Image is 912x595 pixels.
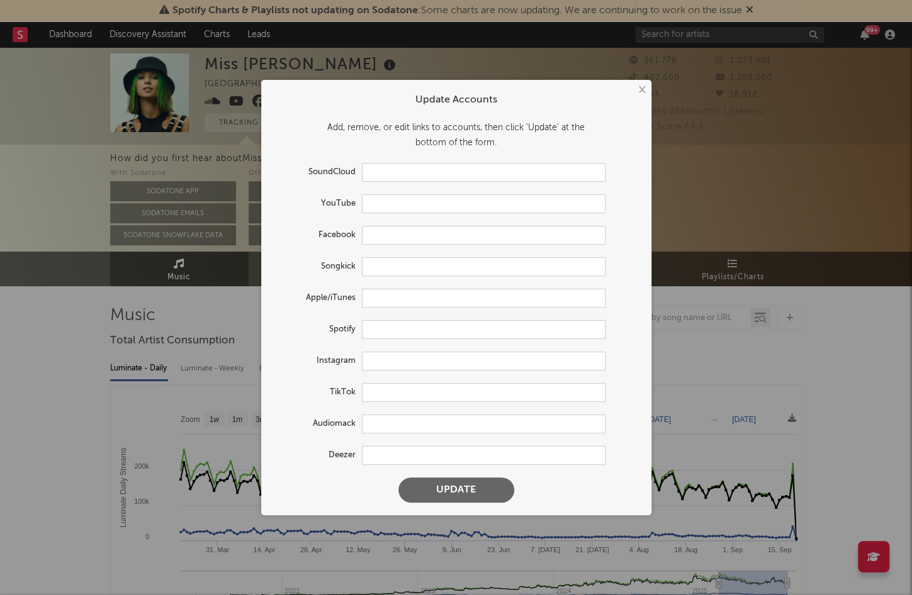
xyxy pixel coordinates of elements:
[274,291,362,306] label: Apple/iTunes
[274,196,362,211] label: YouTube
[634,83,648,97] button: ×
[274,259,362,274] label: Songkick
[274,228,362,243] label: Facebook
[398,477,514,503] button: Update
[274,416,362,431] label: Audiomack
[274,322,362,337] label: Spotify
[274,165,362,180] label: SoundCloud
[274,448,362,463] label: Deezer
[274,92,639,108] div: Update Accounts
[274,120,639,150] div: Add, remove, or edit links to accounts, then click 'Update' at the bottom of the form.
[274,385,362,400] label: TikTok
[274,353,362,369] label: Instagram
